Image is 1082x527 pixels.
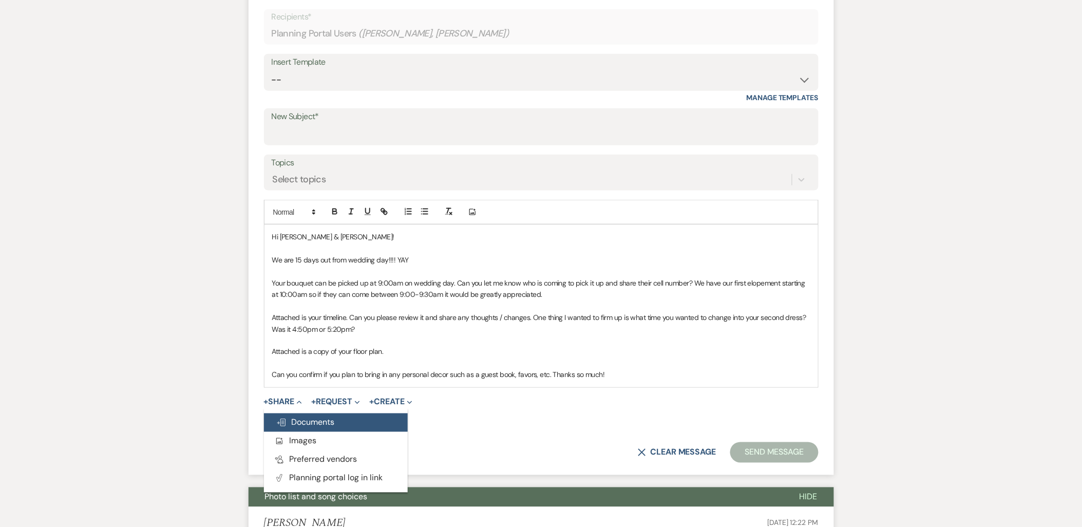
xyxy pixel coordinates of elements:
button: Photo list and song choices [249,487,783,507]
label: New Subject* [272,109,811,124]
button: Hide [783,487,834,507]
span: Photo list and song choices [265,492,368,502]
div: Insert Template [272,55,811,70]
div: Planning Portal Users [272,24,811,44]
button: Documents [264,413,408,432]
span: + [369,398,374,406]
button: Clear message [638,448,716,457]
span: ( [PERSON_NAME], [PERSON_NAME] ) [358,27,509,41]
p: Can you confirm if you plan to bring in any personal decor such as a guest book, favors, etc. Tha... [272,369,810,381]
span: + [264,398,269,406]
button: Images [264,432,408,450]
span: Documents [276,417,335,428]
p: Your bouquet can be picked up at 9:00am on wedding day. Can you let me know who is coming to pick... [272,277,810,300]
span: Images [274,436,317,446]
div: Select topics [273,173,326,187]
p: Hi [PERSON_NAME] & [PERSON_NAME]! [272,231,810,242]
span: + [311,398,316,406]
button: Request [311,398,360,406]
button: Preferred vendors [264,450,408,469]
p: Attached is your timeline. Can you please review it and share any thoughts / changes. One thing I... [272,312,810,335]
button: Planning portal log in link [264,469,408,487]
p: Attached is a copy of your floor plan. [272,346,810,357]
p: We are 15 days out from wedding day!!!! YAY [272,254,810,266]
button: Send Message [730,442,818,463]
p: Recipients* [272,10,811,24]
span: Hide [800,492,818,502]
button: Create [369,398,412,406]
a: Manage Templates [747,93,819,102]
label: Topics [272,156,811,171]
button: Share [264,398,302,406]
